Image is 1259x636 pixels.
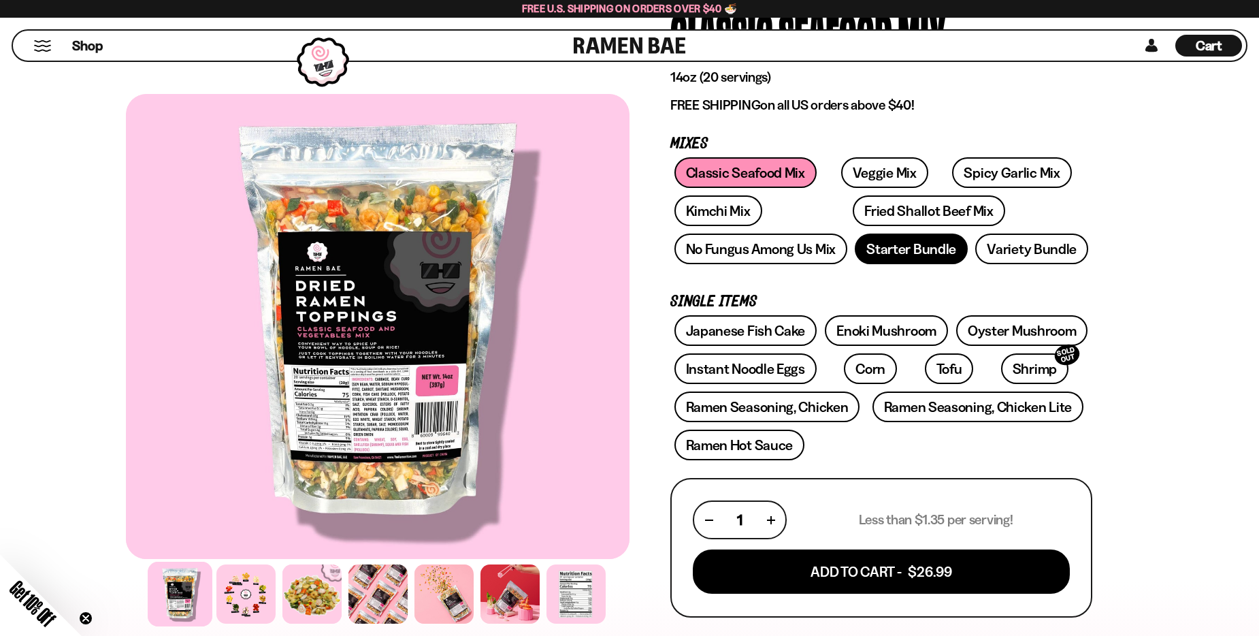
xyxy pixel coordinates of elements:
a: Kimchi Mix [674,195,762,226]
strong: FREE SHIPPING [670,97,760,113]
button: Mobile Menu Trigger [33,40,52,52]
a: Ramen Seasoning, Chicken [674,392,860,422]
a: Instant Noodle Eggs [674,353,817,384]
a: Corn [844,353,897,384]
a: Ramen Hot Sauce [674,430,805,460]
a: Shop [72,35,103,57]
a: Spicy Garlic Mix [952,157,1071,188]
p: Less than $1.35 per serving! [859,511,1013,528]
a: Veggie Mix [841,157,928,188]
span: Shop [72,37,103,55]
button: Add To Cart - $26.99 [693,550,1070,594]
a: Ramen Seasoning, Chicken Lite [872,392,1083,422]
p: Mixes [670,138,1092,150]
span: Free U.S. Shipping on Orders over $40 🍜 [522,2,738,15]
a: Starter Bundle [855,234,968,264]
span: Cart [1196,37,1222,54]
a: Fried Shallot Beef Mix [853,195,1004,226]
a: Variety Bundle [975,234,1088,264]
div: SOLD OUT [1052,342,1082,368]
p: on all US orders above $40! [670,97,1092,114]
span: Get 10% Off [6,577,59,630]
p: 14oz (20 servings) [670,69,1092,86]
a: No Fungus Among Us Mix [674,234,847,264]
button: Close teaser [79,611,93,625]
a: Oyster Mushroom [956,315,1088,346]
a: Tofu [925,353,974,384]
a: ShrimpSOLD OUT [1001,353,1068,384]
span: 1 [737,511,742,528]
a: Cart [1175,31,1242,61]
p: Single Items [670,296,1092,308]
a: Japanese Fish Cake [674,315,817,346]
a: Enoki Mushroom [825,315,948,346]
